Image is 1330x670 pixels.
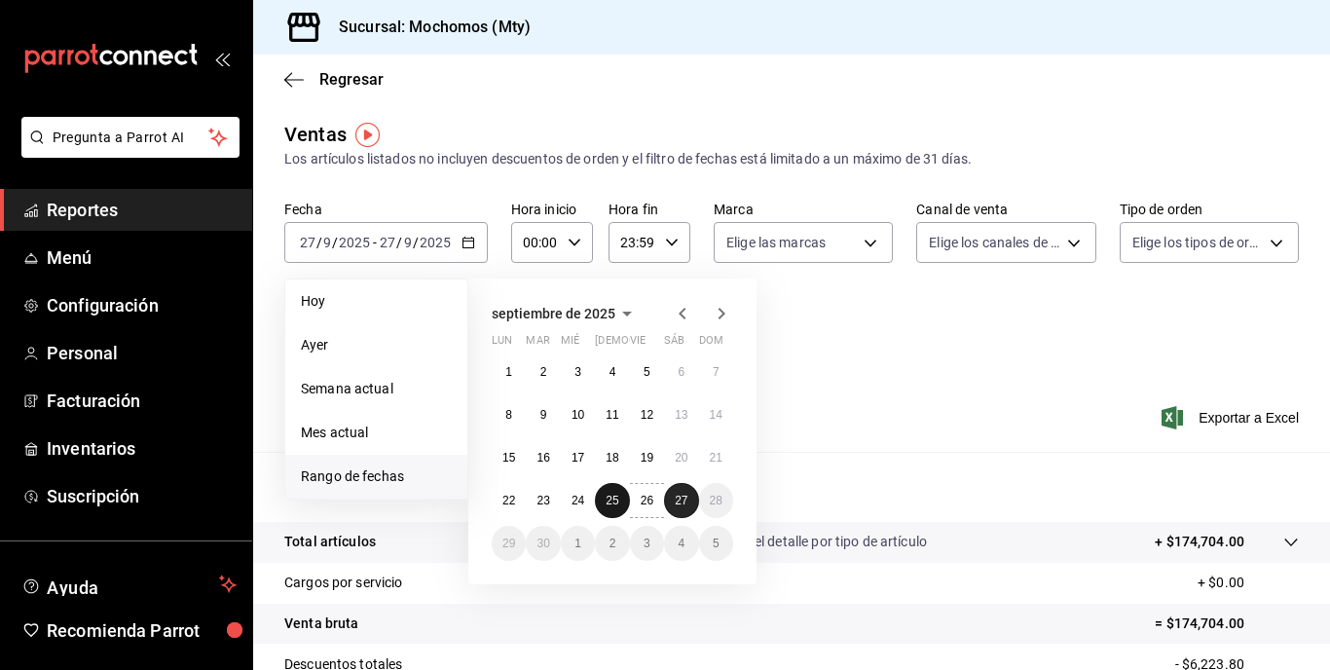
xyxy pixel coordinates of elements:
abbr: 1 de octubre de 2025 [574,537,581,550]
button: 19 de septiembre de 2025 [630,440,664,475]
span: Configuración [47,292,237,318]
abbr: 14 de septiembre de 2025 [710,408,722,422]
p: Total artículos [284,532,376,552]
button: Tooltip marker [355,123,380,147]
input: -- [299,235,316,250]
abbr: 8 de septiembre de 2025 [505,408,512,422]
button: 17 de septiembre de 2025 [561,440,595,475]
div: Ventas [284,120,347,149]
abbr: viernes [630,334,646,354]
abbr: 4 de septiembre de 2025 [610,365,616,379]
input: -- [322,235,332,250]
button: 29 de septiembre de 2025 [492,526,526,561]
button: 4 de septiembre de 2025 [595,354,629,390]
button: 25 de septiembre de 2025 [595,483,629,518]
abbr: 4 de octubre de 2025 [678,537,684,550]
label: Hora inicio [511,203,593,216]
button: 8 de septiembre de 2025 [492,397,526,432]
abbr: 2 de octubre de 2025 [610,537,616,550]
span: / [396,235,402,250]
span: Mes actual [301,423,452,443]
label: Marca [714,203,893,216]
abbr: 10 de septiembre de 2025 [572,408,584,422]
button: 4 de octubre de 2025 [664,526,698,561]
span: Recomienda Parrot [47,617,237,644]
abbr: 19 de septiembre de 2025 [641,451,653,465]
span: Rango de fechas [301,466,452,487]
span: Ayuda [47,573,211,596]
button: 13 de septiembre de 2025 [664,397,698,432]
button: 11 de septiembre de 2025 [595,397,629,432]
abbr: domingo [699,334,723,354]
abbr: sábado [664,334,684,354]
abbr: 28 de septiembre de 2025 [710,494,722,507]
button: 23 de septiembre de 2025 [526,483,560,518]
button: 5 de septiembre de 2025 [630,354,664,390]
span: - [373,235,377,250]
button: 3 de septiembre de 2025 [561,354,595,390]
abbr: 3 de octubre de 2025 [644,537,650,550]
abbr: 16 de septiembre de 2025 [536,451,549,465]
abbr: 30 de septiembre de 2025 [536,537,549,550]
p: + $174,704.00 [1155,532,1244,552]
button: 10 de septiembre de 2025 [561,397,595,432]
span: Semana actual [301,379,452,399]
abbr: 12 de septiembre de 2025 [641,408,653,422]
button: septiembre de 2025 [492,302,639,325]
abbr: lunes [492,334,512,354]
button: 30 de septiembre de 2025 [526,526,560,561]
button: 16 de septiembre de 2025 [526,440,560,475]
span: Facturación [47,388,237,414]
label: Tipo de orden [1120,203,1299,216]
button: 1 de septiembre de 2025 [492,354,526,390]
p: = $174,704.00 [1155,614,1299,634]
abbr: 20 de septiembre de 2025 [675,451,687,465]
button: 5 de octubre de 2025 [699,526,733,561]
p: + $0.00 [1198,573,1299,593]
abbr: miércoles [561,334,579,354]
span: / [316,235,322,250]
span: Regresar [319,70,384,89]
abbr: 29 de septiembre de 2025 [502,537,515,550]
button: 3 de octubre de 2025 [630,526,664,561]
button: 20 de septiembre de 2025 [664,440,698,475]
abbr: 18 de septiembre de 2025 [606,451,618,465]
span: Inventarios [47,435,237,462]
span: Elige los canales de venta [929,233,1059,252]
button: 22 de septiembre de 2025 [492,483,526,518]
label: Canal de venta [916,203,1095,216]
abbr: 26 de septiembre de 2025 [641,494,653,507]
abbr: 22 de septiembre de 2025 [502,494,515,507]
div: Los artículos listados no incluyen descuentos de orden y el filtro de fechas está limitado a un m... [284,149,1299,169]
button: 7 de septiembre de 2025 [699,354,733,390]
label: Fecha [284,203,488,216]
abbr: 17 de septiembre de 2025 [572,451,584,465]
span: Elige las marcas [726,233,826,252]
button: Exportar a Excel [1165,406,1299,429]
abbr: 7 de septiembre de 2025 [713,365,720,379]
span: Pregunta a Parrot AI [53,128,209,148]
abbr: 3 de septiembre de 2025 [574,365,581,379]
button: Pregunta a Parrot AI [21,117,240,158]
span: Hoy [301,291,452,312]
abbr: 23 de septiembre de 2025 [536,494,549,507]
abbr: 15 de septiembre de 2025 [502,451,515,465]
input: ---- [338,235,371,250]
abbr: 6 de septiembre de 2025 [678,365,684,379]
input: -- [379,235,396,250]
button: 9 de septiembre de 2025 [526,397,560,432]
span: Menú [47,244,237,271]
abbr: 25 de septiembre de 2025 [606,494,618,507]
button: 26 de septiembre de 2025 [630,483,664,518]
button: 18 de septiembre de 2025 [595,440,629,475]
input: ---- [419,235,452,250]
button: 1 de octubre de 2025 [561,526,595,561]
abbr: 2 de septiembre de 2025 [540,365,547,379]
abbr: 5 de septiembre de 2025 [644,365,650,379]
abbr: 9 de septiembre de 2025 [540,408,547,422]
span: / [413,235,419,250]
abbr: 13 de septiembre de 2025 [675,408,687,422]
abbr: 1 de septiembre de 2025 [505,365,512,379]
button: 12 de septiembre de 2025 [630,397,664,432]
